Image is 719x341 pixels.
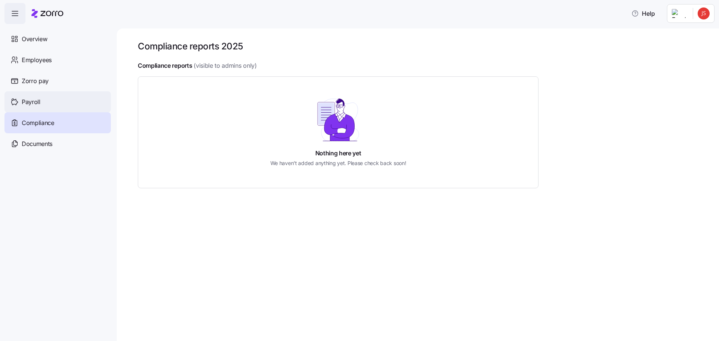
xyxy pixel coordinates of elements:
h4: Compliance reports [138,61,192,70]
h5: We haven't added anything yet. Please check back soon! [270,159,406,167]
span: Overview [22,34,47,44]
img: Employer logo [672,9,687,18]
a: Payroll [4,91,111,112]
a: Employees [4,49,111,70]
span: Payroll [22,97,40,107]
span: Employees [22,55,52,65]
a: Documents [4,133,111,154]
span: Compliance [22,118,54,128]
img: dabd418a90e87b974ad9e4d6da1f3d74 [698,7,710,19]
a: Overview [4,28,111,49]
span: (visible to admins only) [194,61,257,70]
a: Compliance [4,112,111,133]
h1: Compliance reports 2025 [138,40,243,52]
button: Help [625,6,661,21]
span: Zorro pay [22,76,49,86]
span: Help [631,9,655,18]
span: Documents [22,139,52,149]
h4: Nothing here yet [315,149,361,158]
a: Zorro pay [4,70,111,91]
